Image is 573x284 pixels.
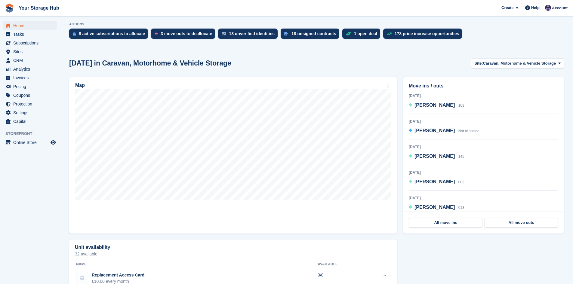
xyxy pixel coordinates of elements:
[73,32,76,36] img: active_subscription_to_allocate_icon-d502201f5373d7db506a760aba3b589e785aa758c864c3986d89f69b8ff3...
[3,138,57,147] a: menu
[346,32,351,36] img: deal-1b604bf984904fb50ccaf53a9ad4b4a5d6e5aea283cecdc64d6e3604feb123c2.svg
[414,179,455,184] span: [PERSON_NAME]
[501,5,513,11] span: Create
[76,272,88,284] img: blank-unit-type-icon-ffbac7b88ba66c5e286b0e438baccc4b9c83835d4c34f86887a83fc20ec27e7b.svg
[92,272,144,278] div: Replacement Access Card
[281,29,342,42] a: 18 unsigned contracts
[16,3,62,13] a: Your Storage Hub
[354,31,377,36] div: 1 open deal
[409,119,558,124] div: [DATE]
[13,30,49,38] span: Tasks
[318,260,363,269] th: Available
[13,56,49,65] span: CRM
[545,5,551,11] img: Liam Beddard
[50,139,57,146] a: Preview store
[13,100,49,108] span: Protection
[69,59,231,67] h2: [DATE] in Caravan, Motorhome & Vehicle Storage
[3,100,57,108] a: menu
[342,29,383,42] a: 1 open deal
[155,32,158,35] img: move_outs_to_deallocate_icon-f764333ba52eb49d3ac5e1228854f67142a1ed5810a6f6cc68b1a99e826820c5.svg
[3,21,57,30] a: menu
[395,31,459,36] div: 178 price increase opportunities
[79,31,145,36] div: 8 active subscriptions to allocate
[3,108,57,117] a: menu
[414,102,455,108] span: [PERSON_NAME]
[69,22,564,26] p: ACTIONS
[458,154,464,159] span: 145
[3,30,57,38] a: menu
[531,5,540,11] span: Help
[3,82,57,91] a: menu
[458,206,464,210] span: 013
[3,39,57,47] a: menu
[75,260,318,269] th: Name
[3,56,57,65] a: menu
[409,153,464,160] a: [PERSON_NAME] 145
[409,102,464,109] a: [PERSON_NAME] 163
[13,108,49,117] span: Settings
[483,60,556,66] span: Caravan, Motorhome & Vehicle Storage
[414,128,455,133] span: [PERSON_NAME]
[291,31,336,36] div: 18 unsigned contracts
[485,218,558,228] a: All move outs
[471,58,564,68] button: Site: Caravan, Motorhome & Vehicle Storage
[75,252,391,256] p: 32 available
[284,32,288,35] img: contract_signature_icon-13c848040528278c33f63329250d36e43548de30e8caae1d1a13099fd9432cc5.svg
[5,4,14,13] img: stora-icon-8386f47178a22dfd0bd8f6a31ec36ba5ce8667c1dd55bd0f319d3a0aa187defe.svg
[75,245,110,250] h2: Unit availability
[13,74,49,82] span: Invoices
[458,103,464,108] span: 163
[409,178,464,186] a: [PERSON_NAME] 002
[3,91,57,99] a: menu
[13,82,49,91] span: Pricing
[3,117,57,126] a: menu
[552,5,568,11] span: Account
[414,154,455,159] span: [PERSON_NAME]
[409,218,482,228] a: All move ins
[161,31,212,36] div: 3 move outs to deallocate
[13,39,49,47] span: Subscriptions
[383,29,465,42] a: 178 price increase opportunities
[409,127,479,135] a: [PERSON_NAME] Not allocated
[5,131,60,137] span: Storefront
[409,170,558,175] div: [DATE]
[218,29,281,42] a: 18 unverified identities
[409,144,558,150] div: [DATE]
[474,60,483,66] span: Site:
[13,47,49,56] span: Sites
[409,93,558,99] div: [DATE]
[69,77,397,234] a: Map
[13,91,49,99] span: Coupons
[151,29,218,42] a: 3 move outs to deallocate
[13,138,49,147] span: Online Store
[3,47,57,56] a: menu
[409,82,558,90] h2: Move ins / outs
[13,117,49,126] span: Capital
[3,65,57,73] a: menu
[458,129,479,133] span: Not allocated
[458,180,464,184] span: 002
[409,204,464,212] a: [PERSON_NAME] 013
[69,29,151,42] a: 8 active subscriptions to allocate
[222,32,226,35] img: verify_identity-adf6edd0f0f0b5bbfe63781bf79b02c33cf7c696d77639b501bdc392416b5a36.svg
[229,31,275,36] div: 18 unverified identities
[13,21,49,30] span: Home
[409,195,558,201] div: [DATE]
[3,74,57,82] a: menu
[387,32,392,35] img: price_increase_opportunities-93ffe204e8149a01c8c9dc8f82e8f89637d9d84a8eef4429ea346261dce0b2c0.svg
[13,65,49,73] span: Analytics
[75,83,85,88] h2: Map
[414,205,455,210] span: [PERSON_NAME]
